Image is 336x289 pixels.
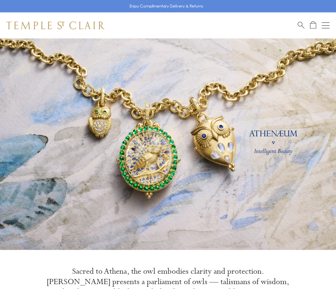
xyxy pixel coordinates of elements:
a: Open Shopping Bag [310,21,316,29]
p: Enjoy Complimentary Delivery & Returns [130,3,203,9]
img: Temple St. Clair [6,21,105,29]
button: Open navigation [322,21,330,29]
a: Search [298,21,305,29]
